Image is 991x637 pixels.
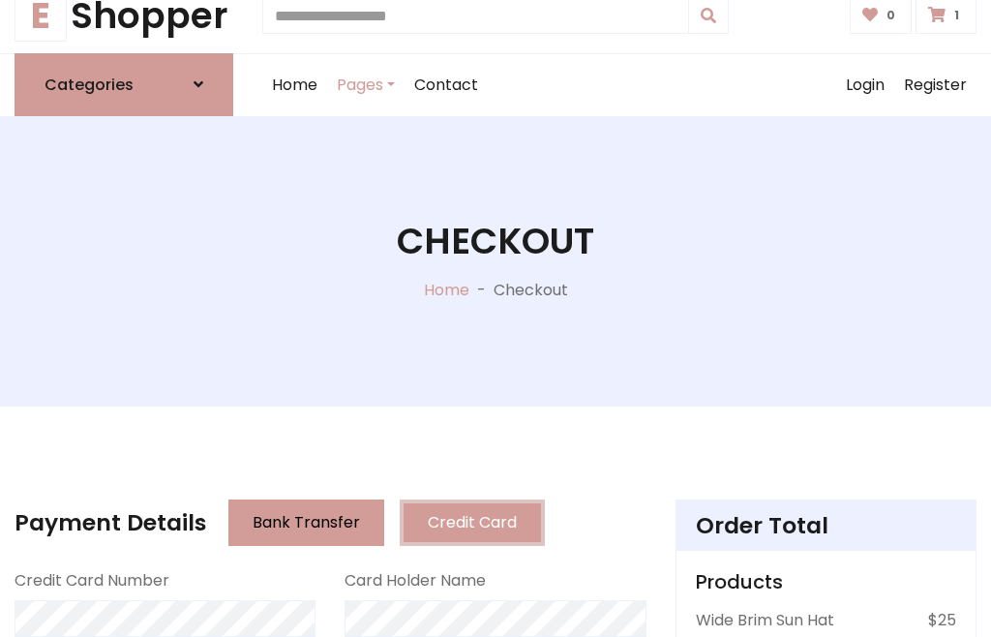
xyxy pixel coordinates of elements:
[469,279,494,302] p: -
[696,512,956,539] h4: Order Total
[15,569,169,592] label: Credit Card Number
[696,570,956,593] h5: Products
[262,54,327,116] a: Home
[400,500,545,546] button: Credit Card
[405,54,488,116] a: Contact
[15,53,233,116] a: Categories
[894,54,976,116] a: Register
[45,76,134,94] h6: Categories
[836,54,894,116] a: Login
[696,609,834,632] p: Wide Brim Sun Hat
[397,220,594,263] h1: Checkout
[882,7,900,24] span: 0
[928,609,956,632] p: $25
[327,54,405,116] a: Pages
[494,279,568,302] p: Checkout
[949,7,964,24] span: 1
[345,569,486,592] label: Card Holder Name
[228,500,384,546] button: Bank Transfer
[15,509,206,536] h4: Payment Details
[424,279,469,301] a: Home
